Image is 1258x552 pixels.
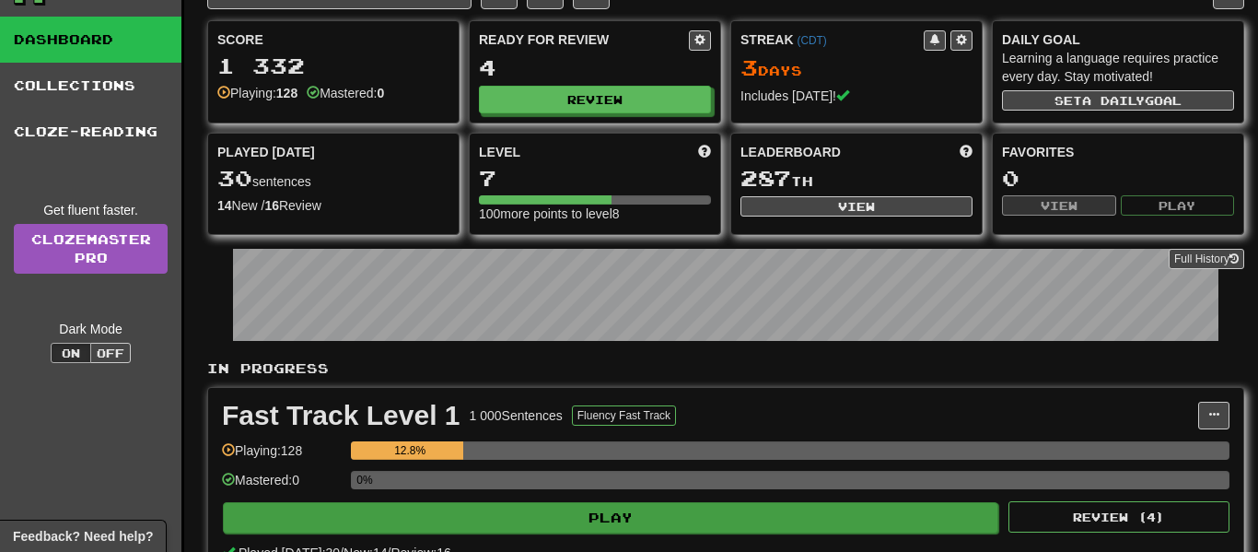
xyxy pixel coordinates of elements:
[356,441,463,460] div: 12.8%
[1002,49,1234,86] div: Learning a language requires practice every day. Stay motivated!
[740,54,758,80] span: 3
[1002,167,1234,190] div: 0
[222,471,342,501] div: Mastered: 0
[740,167,973,191] div: th
[572,405,676,426] button: Fluency Fast Track
[1169,249,1244,269] button: Full History
[207,359,1244,378] p: In Progress
[740,143,841,161] span: Leaderboard
[479,205,711,223] div: 100 more points to level 8
[740,56,973,80] div: Day s
[740,30,924,49] div: Streak
[217,30,449,49] div: Score
[698,143,711,161] span: Score more points to level up
[217,198,232,213] strong: 14
[13,527,153,546] span: Open feedback widget
[1002,30,1234,49] div: Daily Goal
[217,165,252,191] span: 30
[217,84,297,102] div: Playing:
[1002,90,1234,111] button: Seta dailygoal
[14,224,168,274] a: ClozemasterPro
[222,441,342,472] div: Playing: 128
[223,502,998,534] button: Play
[740,196,973,217] button: View
[479,30,689,49] div: Ready for Review
[377,86,384,100] strong: 0
[307,84,384,102] div: Mastered:
[222,402,460,429] div: Fast Track Level 1
[14,201,168,219] div: Get fluent faster.
[470,406,563,425] div: 1 000 Sentences
[479,167,711,190] div: 7
[1121,195,1235,216] button: Play
[960,143,973,161] span: This week in points, UTC
[276,86,297,100] strong: 128
[1002,195,1116,216] button: View
[217,196,449,215] div: New / Review
[1008,501,1229,533] button: Review (4)
[217,54,449,77] div: 1 332
[740,87,973,105] div: Includes [DATE]!
[1002,143,1234,161] div: Favorites
[90,343,131,363] button: Off
[264,198,279,213] strong: 16
[479,143,520,161] span: Level
[740,165,791,191] span: 287
[1082,94,1145,107] span: a daily
[14,320,168,338] div: Dark Mode
[797,34,826,47] a: (CDT)
[479,86,711,113] button: Review
[479,56,711,79] div: 4
[217,167,449,191] div: sentences
[217,143,315,161] span: Played [DATE]
[51,343,91,363] button: On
